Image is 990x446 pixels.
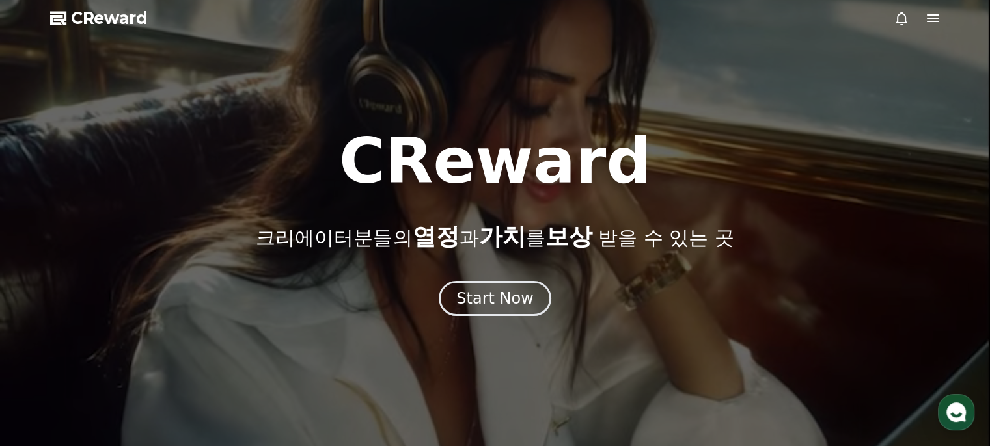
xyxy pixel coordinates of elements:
a: Start Now [439,294,551,306]
span: 홈 [41,358,49,368]
a: CReward [50,8,148,29]
span: 열정 [412,223,459,250]
a: 설정 [168,338,250,371]
div: Start Now [456,288,534,309]
h1: CReward [339,130,651,192]
span: 대화 [119,358,135,369]
p: 크리에이터분들의 과 를 받을 수 있는 곳 [256,224,734,250]
button: Start Now [439,281,551,316]
span: 보상 [545,223,592,250]
a: 홈 [4,338,86,371]
span: CReward [71,8,148,29]
a: 대화 [86,338,168,371]
span: 가치 [478,223,525,250]
span: 설정 [201,358,217,368]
